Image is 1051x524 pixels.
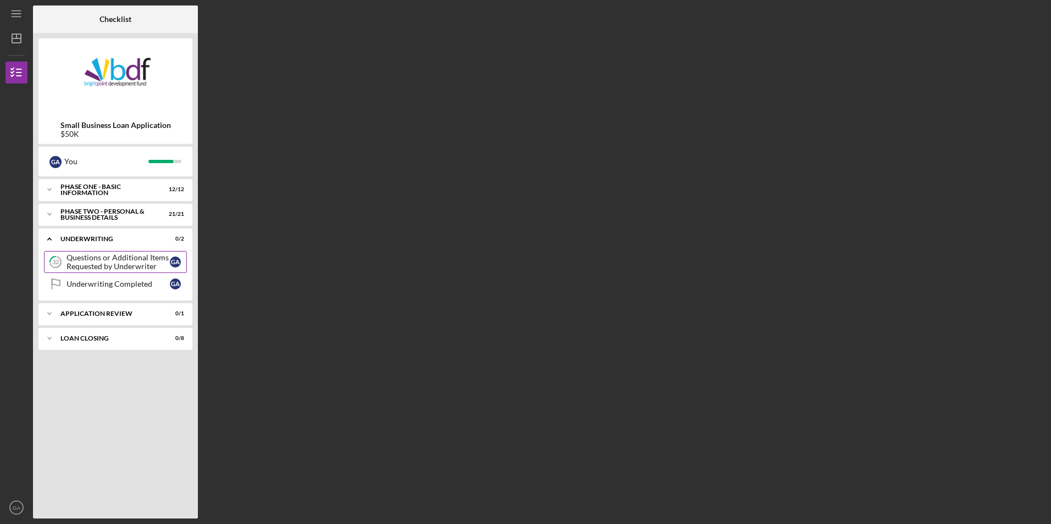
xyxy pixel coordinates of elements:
[60,183,157,196] div: Phase One - Basic Information
[60,335,157,342] div: Loan Closing
[64,152,148,171] div: You
[170,257,181,267] div: G A
[38,44,192,110] img: Product logo
[60,208,157,221] div: PHASE TWO - PERSONAL & BUSINESS DETAILS
[60,130,171,138] div: $50K
[60,310,157,317] div: Application Review
[164,211,184,218] div: 21 / 21
[99,15,131,24] b: Checklist
[164,236,184,242] div: 0 / 2
[5,497,27,519] button: GA
[164,335,184,342] div: 0 / 8
[60,121,171,130] b: Small Business Loan Application
[164,310,184,317] div: 0 / 1
[13,505,20,511] text: GA
[67,253,170,271] div: Questions or Additional Items Requested by Underwriter
[164,186,184,193] div: 12 / 12
[67,280,170,288] div: Underwriting Completed
[44,273,187,295] a: Underwriting CompletedGA
[44,251,187,273] a: 32Questions or Additional Items Requested by UnderwriterGA
[60,236,157,242] div: Underwriting
[49,156,62,168] div: G A
[52,259,59,266] tspan: 32
[170,278,181,289] div: G A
